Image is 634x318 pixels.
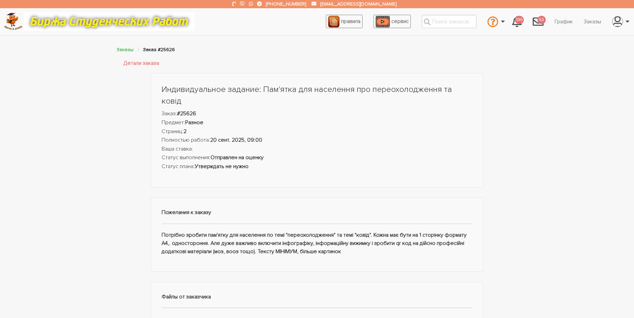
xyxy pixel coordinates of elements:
h1: Индивидуальное задание: Пам'ятка для населення про переохолодження та ковід [162,84,472,107]
li: Страниц: [162,127,472,136]
li: Полностью работа: [162,136,472,145]
a: 52 [527,12,549,31]
strong: 20 сент. 2025, 09:00 [210,137,262,143]
a: [EMAIL_ADDRESS][DOMAIN_NAME] [320,1,396,7]
a: Заказы [578,15,607,28]
li: Статус плана: [162,162,472,171]
a: сервис [373,15,411,28]
img: logo-c4363faeb99b52c628a42810ed6dfb4293a56d4e4775eb116515dfe7f33672af.png [4,13,23,30]
li: Статус выполнения: [162,153,472,162]
a: 130 [507,12,527,31]
a: Детали заказа [124,59,159,68]
li: Заказ #25626 [143,46,175,54]
li: Ваша ставка: [162,145,472,154]
strong: Файлы от заказчика [162,293,211,300]
li: Предмет: [162,118,472,127]
input: Поиск заказов [422,15,477,28]
span: 130 [515,16,524,24]
img: motto-12e01f5a76059d5f6a28199ef077b1f78e012cfde436ab5cf1d4517935686d32.gif [24,12,195,31]
a: График [549,15,578,28]
a: [PHONE_NUMBER] [266,1,306,7]
strong: Отправлен на оценку [211,154,264,161]
strong: Разное [185,119,203,126]
img: play_icon-49f7f135c9dc9a03216cfdbccbe1e3994649169d890fb554cedf0eac35a01ba8.png [376,16,390,27]
img: agreement_icon-feca34a61ba7f3d1581b08bc946b2ec1ccb426f67415f344566775c155b7f62c.png [328,16,340,27]
a: правила [326,15,363,28]
strong: Пожелания к заказу [162,209,211,216]
div: Потрібно зробити пам'ятку для населення по темі "переохолодження" та темі "ковід". Кожна має бути... [151,198,483,272]
span: правила [341,18,360,25]
span: 52 [537,16,546,24]
strong: Утверждать не нужно [195,163,249,170]
span: сервис [391,18,409,25]
li: Заказ: [162,109,472,118]
strong: #25626 [177,110,196,117]
a: Заказы [117,47,134,52]
strong: 2 [183,128,187,135]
